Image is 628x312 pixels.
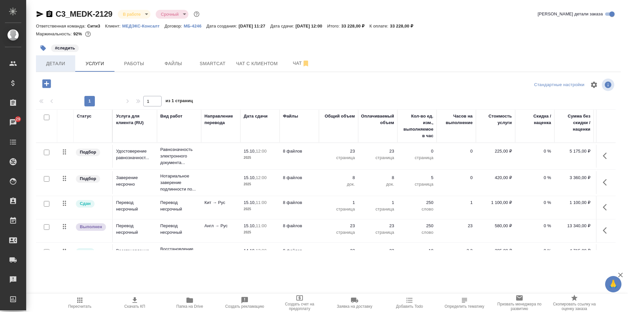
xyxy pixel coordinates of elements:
div: split button [532,80,586,90]
p: 225,00 ₽ [479,148,512,155]
p: 23 [322,223,355,229]
p: страница [322,206,355,212]
button: Доп статусы указывают на важность/срочность заказа [192,10,201,18]
p: страница [361,229,394,236]
p: Заверение несрочно [116,174,154,188]
div: Направление перевода [204,113,237,126]
div: Услуга для клиента (RU) [116,113,154,126]
button: Скопировать ссылку для ЯМессенджера [36,10,44,18]
p: Перевод несрочный [160,199,198,212]
div: Оплачиваемый объем [361,113,394,126]
div: Стоимость услуги [479,113,512,126]
p: Англ → Рус [204,223,237,229]
a: МБ-4246 [184,23,206,28]
p: Перевод несрочный [116,199,154,212]
p: 13:00 [256,248,267,253]
p: Договор: [165,24,184,28]
p: 2025 [244,206,276,212]
button: Показать кнопки [599,248,615,263]
p: 8 [361,174,394,181]
span: Чат [286,59,317,67]
div: Дата сдачи [244,113,268,119]
p: 0 % [518,223,551,229]
p: 1 [322,199,355,206]
span: Работы [118,60,150,68]
button: Скопировать ссылку [45,10,53,18]
p: 13 340,00 ₽ [558,223,590,229]
p: 250 [401,223,433,229]
p: [DATE] 12:00 [296,24,327,28]
p: 23 [322,248,355,254]
p: 23 [361,248,394,254]
p: 8 [322,174,355,181]
p: Кит → Рус [204,199,237,206]
div: Часов на выполнение [440,113,473,126]
p: 0 % [518,174,551,181]
p: 11:00 [256,200,267,205]
span: Посмотреть информацию [602,79,616,91]
p: Сдан [80,248,91,255]
p: страница [361,155,394,161]
p: 1 [361,199,394,206]
span: Smartcat [197,60,228,68]
p: 92% [73,31,83,36]
p: 23 [361,223,394,229]
p: страница [322,229,355,236]
p: 205,00 ₽ [479,248,512,254]
span: [PERSON_NAME] детали заказа [538,11,603,17]
p: К оплате: [370,24,390,28]
p: 420,00 ₽ [479,174,512,181]
p: 2025 [244,181,276,188]
p: 8 файлов [283,223,316,229]
p: Нотариальное заверение подлинности по... [160,173,198,193]
p: 8 файлов [283,199,316,206]
p: страница [401,155,433,161]
p: страница [401,181,433,188]
td: 2.3 [437,244,476,267]
span: Файлы [158,60,189,68]
p: Ответственная команда: [36,24,87,28]
span: из 1 страниц [166,97,193,106]
p: Подбор [80,149,96,156]
p: 33 228,00 ₽ [341,24,370,28]
p: 23 [322,148,355,155]
span: Чат с клиентом [236,60,278,68]
div: В работе [156,10,188,19]
p: 15.10, [244,200,256,205]
p: 23 [361,148,394,155]
p: Сити3 [87,24,105,28]
p: #следить [55,45,75,51]
p: Восстановление макета средней сложнос... [160,246,198,266]
div: В работе [118,10,150,19]
p: 0 % [518,148,551,155]
p: 0 [401,148,433,155]
p: 15.10, [244,175,256,180]
button: Показать кнопки [599,223,615,238]
p: слово [401,206,433,212]
button: 2320.17 RUB; [84,30,92,38]
p: 12:00 [256,149,267,154]
a: МЕДЭКС-Консалт [122,23,165,28]
td: 1 [437,196,476,219]
p: Дата создания: [206,24,238,28]
p: 1 100,00 ₽ [479,199,512,206]
td: 23 [437,219,476,242]
p: 2025 [244,229,276,236]
button: В работе [121,11,143,17]
p: 5 [401,174,433,181]
p: 580,00 ₽ [479,223,512,229]
div: Общий объем [325,113,355,119]
p: 0 % [518,199,551,206]
span: Настроить таблицу [586,77,602,93]
p: 15.10, [244,223,256,228]
p: 8 файлов [283,174,316,181]
p: док. [322,181,355,188]
span: Детали [40,60,71,68]
p: 14.10, [244,248,256,253]
p: 5 175,00 ₽ [558,148,590,155]
p: 8 файлов [283,248,316,254]
p: Перевод несрочный [116,223,154,236]
button: Добавить тэг [36,41,50,55]
button: Срочный [159,11,181,17]
p: 1 100,00 ₽ [558,199,590,206]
